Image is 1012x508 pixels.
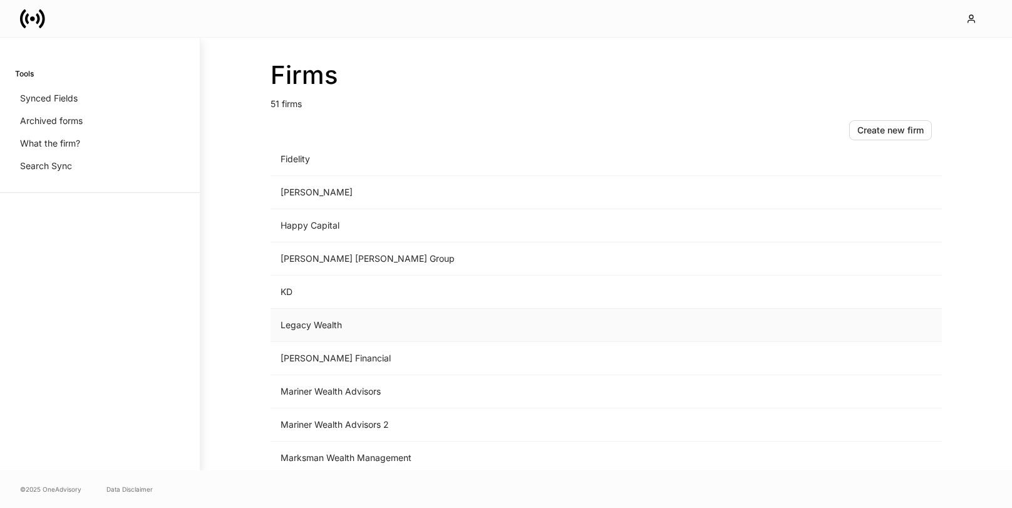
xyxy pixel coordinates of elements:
[271,60,942,90] h2: Firms
[271,408,734,442] td: Mariner Wealth Advisors 2
[271,309,734,342] td: Legacy Wealth
[20,92,78,105] p: Synced Fields
[20,484,81,494] span: © 2025 OneAdvisory
[271,90,942,110] p: 51 firms
[857,126,924,135] div: Create new firm
[271,276,734,309] td: KD
[15,87,185,110] a: Synced Fields
[106,484,153,494] a: Data Disclaimer
[15,110,185,132] a: Archived forms
[271,176,734,209] td: [PERSON_NAME]
[271,442,734,475] td: Marksman Wealth Management
[271,242,734,276] td: [PERSON_NAME] [PERSON_NAME] Group
[15,132,185,155] a: What the firm?
[271,342,734,375] td: [PERSON_NAME] Financial
[271,143,734,176] td: Fidelity
[15,68,34,80] h6: Tools
[849,120,932,140] button: Create new firm
[15,155,185,177] a: Search Sync
[20,160,72,172] p: Search Sync
[271,375,734,408] td: Mariner Wealth Advisors
[20,115,83,127] p: Archived forms
[271,209,734,242] td: Happy Capital
[20,137,80,150] p: What the firm?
